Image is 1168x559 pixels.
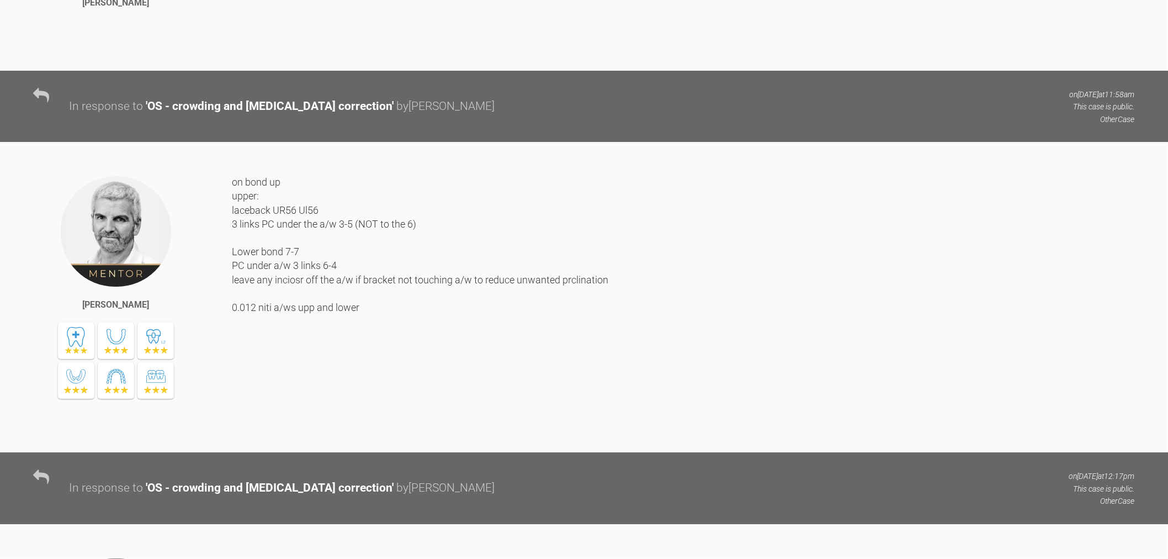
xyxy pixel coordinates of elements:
p: This case is public. [1069,483,1135,495]
p: on [DATE] at 11:58am [1070,88,1135,101]
p: Other Case [1070,113,1135,125]
p: Other Case [1069,495,1135,507]
div: on bond up upper: laceback UR56 Ul56 3 links PC under the a/w 3-5 (NOT to the 6) Lower bond 7-7 P... [232,175,1135,436]
div: ' OS - crowding and [MEDICAL_DATA] correction ' [146,479,394,498]
p: This case is public. [1070,101,1135,113]
img: Ross Hobson [60,175,172,288]
div: [PERSON_NAME] [83,298,150,312]
div: ' OS - crowding and [MEDICAL_DATA] correction ' [146,97,394,116]
div: In response to [69,479,143,498]
p: on [DATE] at 12:17pm [1069,470,1135,482]
div: by [PERSON_NAME] [396,479,495,498]
div: In response to [69,97,143,116]
div: by [PERSON_NAME] [396,97,495,116]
